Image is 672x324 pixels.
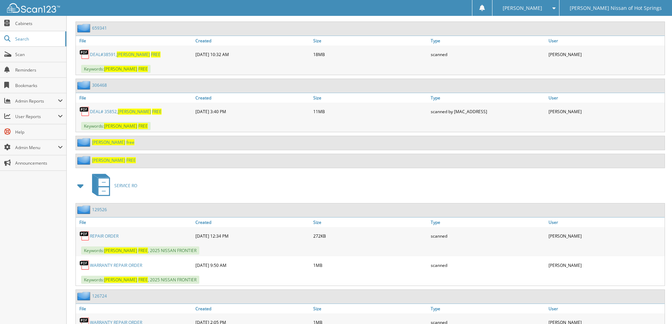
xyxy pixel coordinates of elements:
[503,6,542,10] span: [PERSON_NAME]
[311,104,429,118] div: 11MB
[570,6,662,10] span: [PERSON_NAME] Nissan of Hot Springs
[77,205,92,214] img: folder2.png
[118,109,151,115] span: [PERSON_NAME]
[547,104,665,118] div: [PERSON_NAME]
[311,36,429,45] a: Size
[76,36,194,45] a: File
[151,51,161,57] span: FREE
[15,160,63,166] span: Announcements
[429,93,547,103] a: Type
[104,123,137,129] span: [PERSON_NAME]
[194,304,311,313] a: Created
[79,106,90,117] img: PDF.png
[76,304,194,313] a: File
[311,229,429,243] div: 272KB
[311,47,429,61] div: 18MB
[81,65,151,73] span: Keywords:
[76,93,194,103] a: File
[92,157,125,163] span: [PERSON_NAME]
[90,233,119,239] a: REPAIR ORDER
[92,207,107,213] a: 129526
[194,218,311,227] a: Created
[15,82,63,88] span: Bookmarks
[15,98,58,104] span: Admin Reports
[547,47,665,61] div: [PERSON_NAME]
[429,47,547,61] div: scanned
[311,258,429,272] div: 1MB
[311,93,429,103] a: Size
[194,229,311,243] div: [DATE] 12:34 PM
[92,139,134,145] a: [PERSON_NAME] free
[117,51,150,57] span: [PERSON_NAME]
[429,258,547,272] div: scanned
[104,277,137,283] span: [PERSON_NAME]
[547,258,665,272] div: [PERSON_NAME]
[92,157,136,163] a: [PERSON_NAME] FREE
[15,20,63,26] span: Cabinets
[15,114,58,120] span: User Reports
[76,218,194,227] a: File
[194,36,311,45] a: Created
[138,66,148,72] span: FREE
[15,67,63,73] span: Reminders
[90,262,142,268] a: WARRANTY REPAIR ORDER
[547,36,665,45] a: User
[77,24,92,32] img: folder2.png
[194,93,311,103] a: Created
[79,231,90,241] img: PDF.png
[194,258,311,272] div: [DATE] 9:50 AM
[90,51,161,57] a: DEAL#38591,[PERSON_NAME] FREE
[311,218,429,227] a: Size
[138,277,148,283] span: FREE
[15,145,58,151] span: Admin Menu
[429,36,547,45] a: Type
[79,49,90,60] img: PDF.png
[15,51,63,57] span: Scan
[77,156,92,165] img: folder2.png
[429,104,547,118] div: scanned by [MAC_ADDRESS]
[152,109,162,115] span: FREE
[15,129,63,135] span: Help
[92,139,125,145] span: [PERSON_NAME]
[92,82,107,88] a: 306468
[138,247,148,253] span: FREE
[79,260,90,270] img: PDF.png
[311,304,429,313] a: Size
[126,139,134,145] span: free
[194,47,311,61] div: [DATE] 10:32 AM
[15,36,62,42] span: Search
[126,157,136,163] span: FREE
[547,218,665,227] a: User
[81,246,199,255] span: Keywords: , 2025 NISSAN FRONTIER
[104,247,137,253] span: [PERSON_NAME]
[77,292,92,300] img: folder2.png
[429,229,547,243] div: scanned
[92,25,107,31] a: 659341
[92,293,107,299] a: 126724
[104,66,137,72] span: [PERSON_NAME]
[194,104,311,118] div: [DATE] 3:40 PM
[547,93,665,103] a: User
[77,138,92,147] img: folder2.png
[138,123,148,129] span: FREE
[547,304,665,313] a: User
[81,122,151,130] span: Keywords:
[7,3,60,13] img: scan123-logo-white.svg
[77,81,92,90] img: folder2.png
[90,109,162,115] a: DEAL# 35852,[PERSON_NAME] FREE
[547,229,665,243] div: [PERSON_NAME]
[429,304,547,313] a: Type
[429,218,547,227] a: Type
[88,172,137,200] a: SERVICE RO
[114,183,137,189] span: SERVICE RO
[81,276,199,284] span: Keywords: , 2025 NISSAN FRONTIER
